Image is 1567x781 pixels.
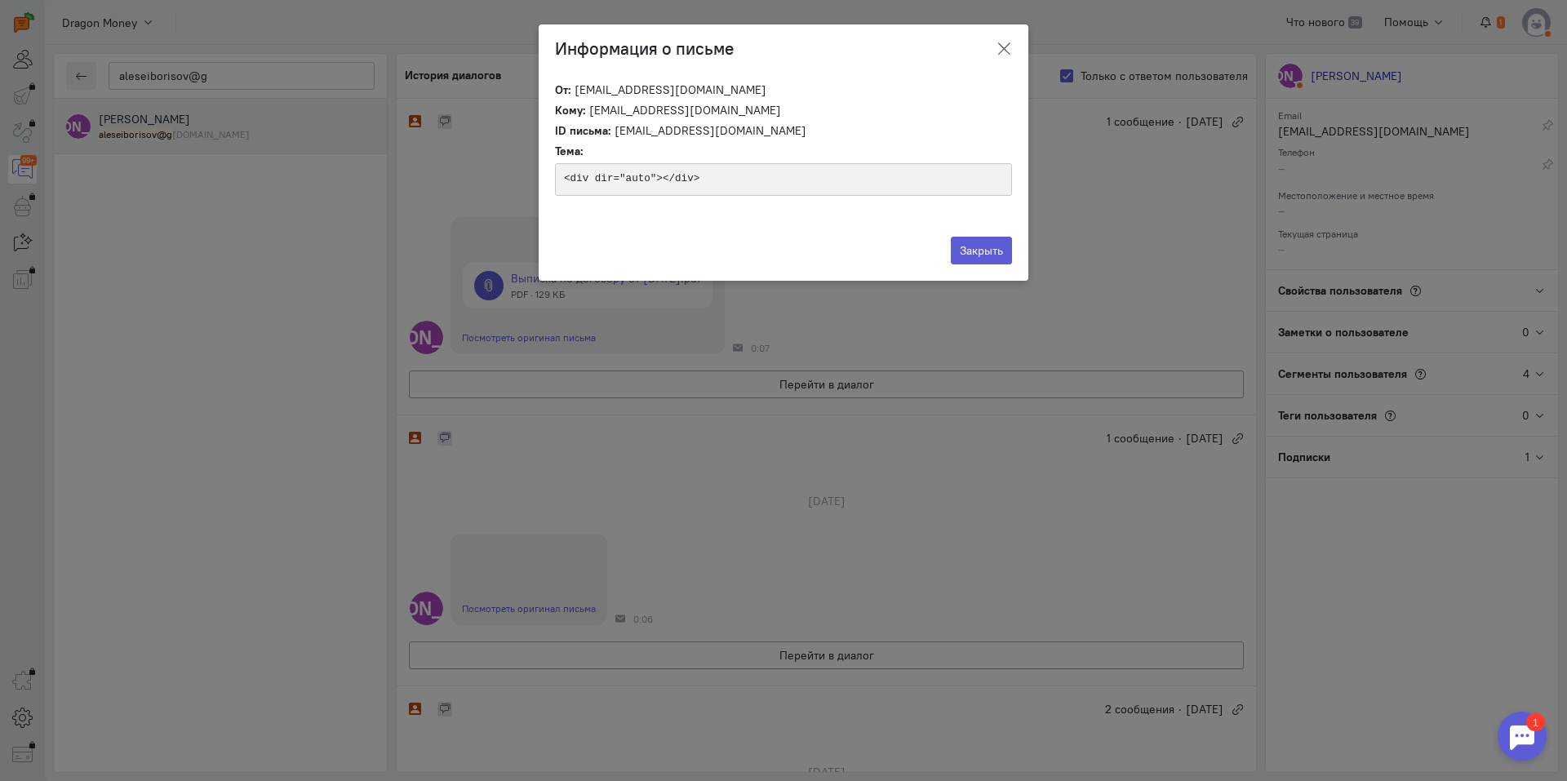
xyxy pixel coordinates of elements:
pre: <div dir="auto"></div> [555,163,1012,196]
h3: Информация о письме [555,37,734,61]
strong: Кому: [555,103,586,118]
strong: От: [555,82,571,97]
span: [EMAIL_ADDRESS][DOMAIN_NAME] [615,123,806,138]
span: [EMAIL_ADDRESS][DOMAIN_NAME] [575,82,766,97]
strong: Тема: [555,144,584,158]
div: 1 [37,10,55,28]
span: [EMAIL_ADDRESS][DOMAIN_NAME] [589,103,781,118]
strong: ID письма: [555,123,611,138]
button: Закрыть [951,237,1012,264]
